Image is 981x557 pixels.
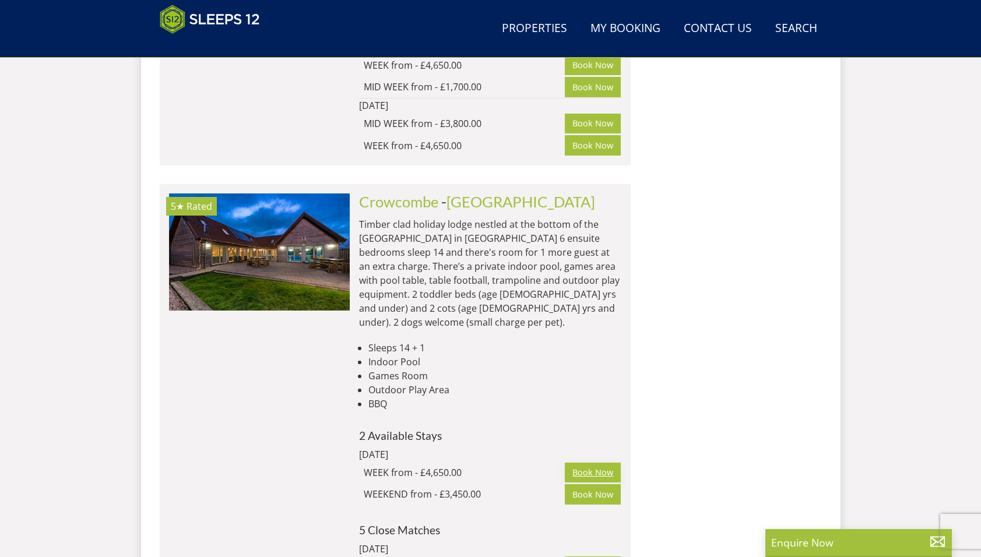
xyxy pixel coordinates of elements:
li: Sleeps 14 + 1 [368,341,621,355]
li: Outdoor Play Area [368,383,621,397]
li: BBQ [368,397,621,411]
h4: 5 Close Matches [359,524,621,536]
div: MID WEEK from - £3,800.00 [364,117,565,131]
iframe: Customer reviews powered by Trustpilot [154,41,276,51]
a: Book Now [565,463,621,482]
a: Contact Us [679,16,757,42]
a: Book Now [565,135,621,155]
a: 5★ Rated [169,193,350,310]
a: Book Now [565,114,621,133]
div: WEEK from - £4,650.00 [364,466,565,480]
div: WEEK from - £4,650.00 [364,58,565,72]
a: My Booking [586,16,665,42]
li: Games Room [368,369,621,383]
div: MID WEEK from - £1,700.00 [364,80,565,94]
li: Indoor Pool [368,355,621,369]
a: Book Now [565,55,621,75]
a: Properties [497,16,572,42]
img: Sleeps 12 [160,5,260,34]
span: Rated [187,200,212,213]
div: [DATE] [359,542,516,556]
div: WEEK from - £4,650.00 [364,139,565,153]
div: [DATE] [359,98,516,112]
div: [DATE] [359,447,516,461]
span: - [441,193,595,210]
a: Search [771,16,822,42]
a: Book Now [565,77,621,97]
p: Enquire Now [771,535,946,550]
p: Timber clad holiday lodge nestled at the bottom of the [GEOGRAPHIC_DATA] in [GEOGRAPHIC_DATA] 6 e... [359,217,621,329]
h4: 2 Available Stays [359,429,621,442]
img: crowcombe-somerset-groups-2-dusk.original.jpg [169,193,350,310]
div: WEEKEND from - £3,450.00 [364,487,565,501]
span: Crowcombe has a 5 star rating under the Quality in Tourism Scheme [171,200,184,213]
a: Book Now [565,484,621,504]
a: [GEOGRAPHIC_DATA] [446,193,595,210]
a: Crowcombe [359,193,438,210]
